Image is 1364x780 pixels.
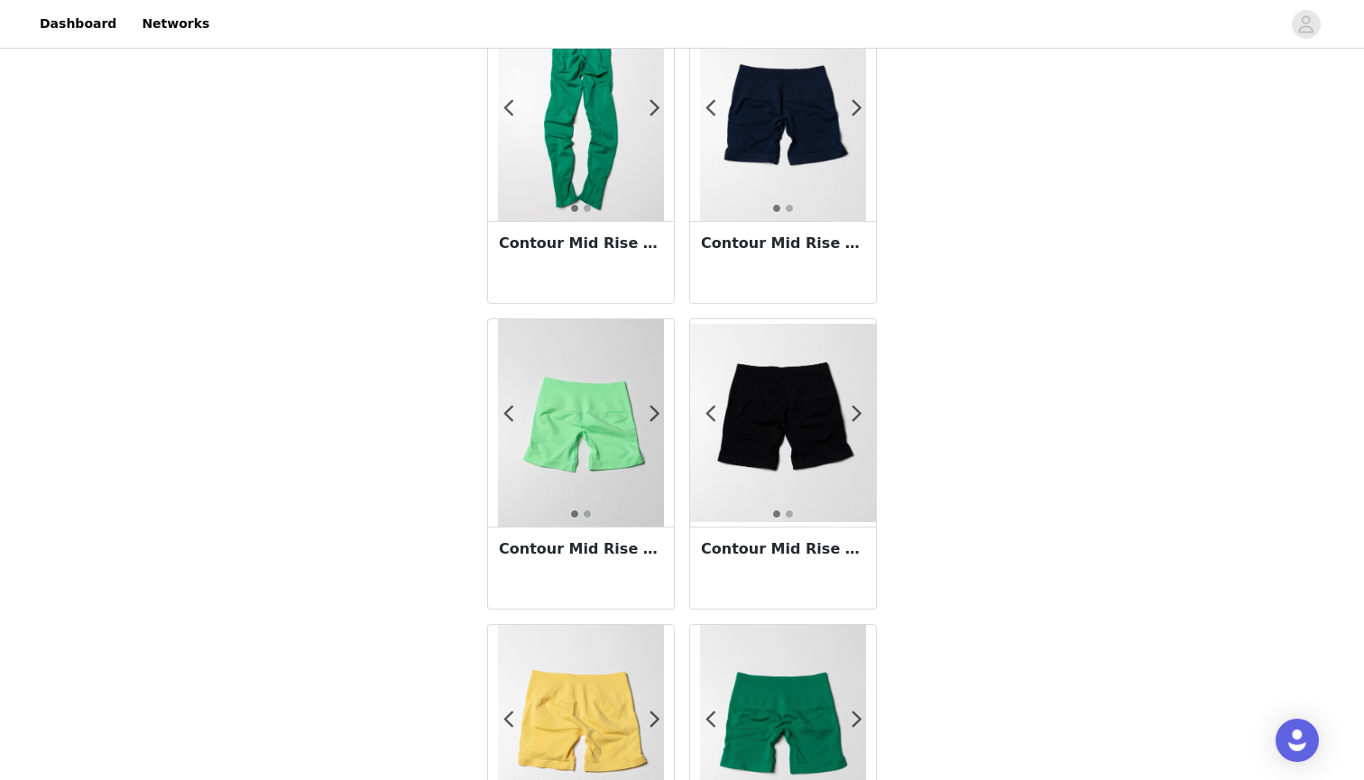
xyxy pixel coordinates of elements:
[1297,10,1314,39] div: avatar
[785,509,794,518] button: 2
[1276,719,1319,762] div: Open Intercom Messenger
[772,509,781,518] button: 1
[701,538,865,560] h3: Contour Mid Rise Short 5" - Black
[785,204,794,213] button: 2
[570,204,579,213] button: 1
[499,233,663,254] h3: Contour Mid Rise Legging - Grove
[570,509,579,518] button: 1
[29,4,127,44] a: Dashboard
[772,204,781,213] button: 1
[131,4,220,44] a: Networks
[583,509,592,518] button: 2
[499,538,663,560] h3: Contour Mid Rise Short 5" - Aurora
[583,204,592,213] button: 2
[701,233,865,254] h3: Contour Mid Rise Short 5" - Anchor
